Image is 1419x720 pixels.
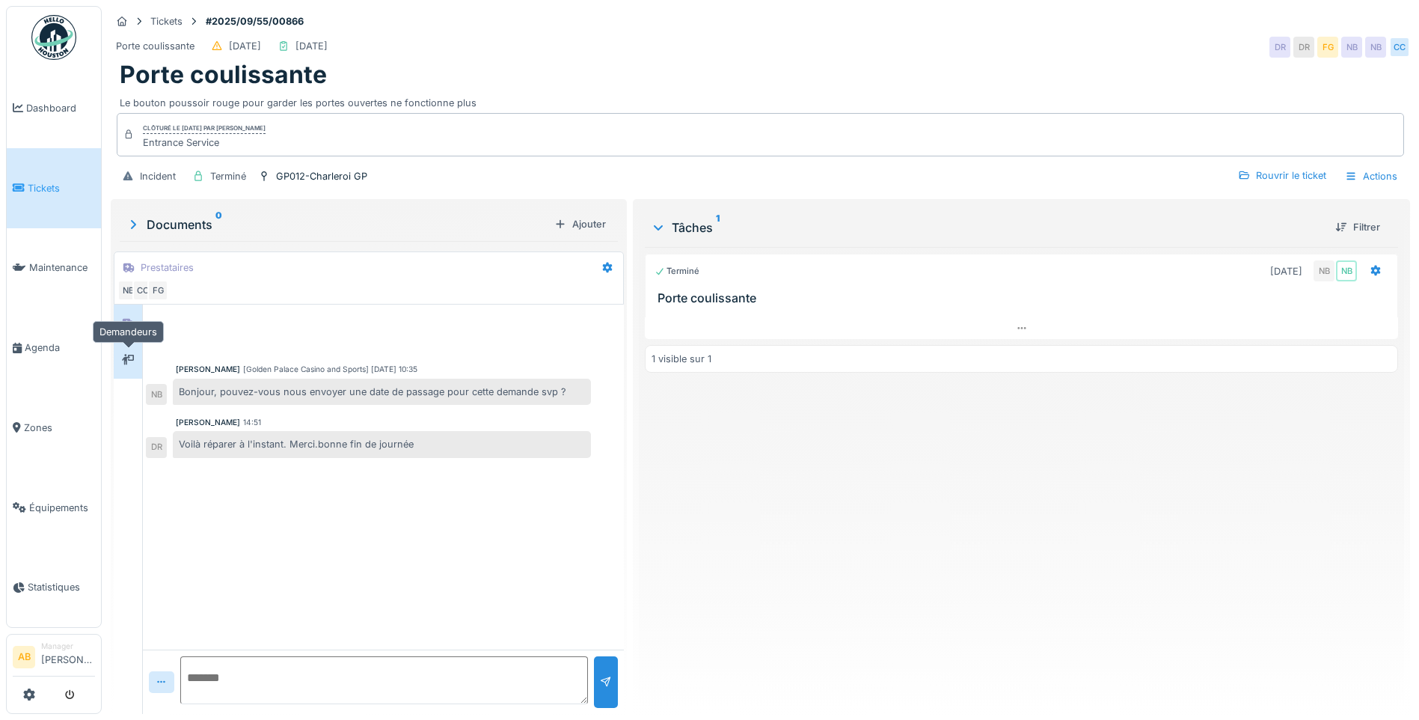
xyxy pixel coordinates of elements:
a: Maintenance [7,228,101,308]
div: [PERSON_NAME] [176,364,240,375]
div: Demandeurs [93,321,164,343]
div: DR [1293,37,1314,58]
strong: #2025/09/55/00866 [200,14,310,28]
div: Filtrer [1329,217,1386,237]
li: AB [13,646,35,668]
div: [DATE] [1270,264,1302,278]
sup: 0 [215,216,222,234]
a: Zones [7,388,101,468]
a: Statistiques [7,548,101,628]
div: NB [1365,37,1386,58]
div: Terminé [210,169,246,183]
a: Agenda [7,308,101,388]
div: NB [117,280,138,301]
div: 14:51 [243,417,261,428]
div: NB [1336,260,1357,281]
div: Prestataires [141,260,194,275]
div: Manager [41,641,95,652]
div: Actions [1338,165,1404,187]
div: GP012-Charleroi GP [276,169,367,183]
span: Dashboard [26,101,95,115]
div: NB [1341,37,1362,58]
div: Tickets [150,14,183,28]
div: NB [146,384,167,405]
span: Tickets [28,181,95,195]
div: [Golden Palace Casino and Sports] [DATE] 10:35 [243,364,417,375]
div: CC [132,280,153,301]
a: Équipements [7,468,101,548]
h3: Porte coulissante [658,291,1391,305]
div: Tâches [651,219,1323,237]
span: Maintenance [29,260,95,275]
div: [PERSON_NAME] [176,417,240,428]
a: AB Manager[PERSON_NAME] [13,641,95,677]
span: Équipements [29,501,95,515]
div: [DATE] [229,39,261,53]
h1: Porte coulissante [120,61,327,89]
a: Dashboard [7,68,101,148]
div: Rouvrir le ticket [1232,165,1332,186]
li: [PERSON_NAME] [41,641,95,673]
div: Incident [140,169,176,183]
div: CC [1389,37,1410,58]
div: Entrance Service [143,135,266,150]
img: Badge_color-CXgf-gQk.svg [31,15,76,60]
span: Agenda [25,341,95,355]
div: [DATE] [295,39,328,53]
div: Clôturé le [DATE] par [PERSON_NAME] [143,123,266,134]
div: Porte coulissante [116,39,194,53]
div: NB [1314,260,1334,281]
div: 1 visible sur 1 [652,352,711,366]
div: Ajouter [548,214,612,234]
div: Documents [126,216,548,234]
div: Bonjour, pouvez-vous nous envoyer une date de passage pour cette demande svp ? [173,379,591,405]
sup: 1 [716,219,720,237]
div: DR [146,437,167,458]
a: Tickets [7,148,101,228]
span: Zones [24,421,95,435]
span: Statistiques [28,580,95,594]
div: DR [1269,37,1290,58]
div: Terminé [655,265,699,278]
div: FG [147,280,168,301]
div: Le bouton poussoir rouge pour garder les portes ouvertes ne fonctionne plus [120,90,1401,110]
div: FG [1317,37,1338,58]
div: Voilà réparer à l'instant. Merci.bonne fin de journée [173,431,591,457]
